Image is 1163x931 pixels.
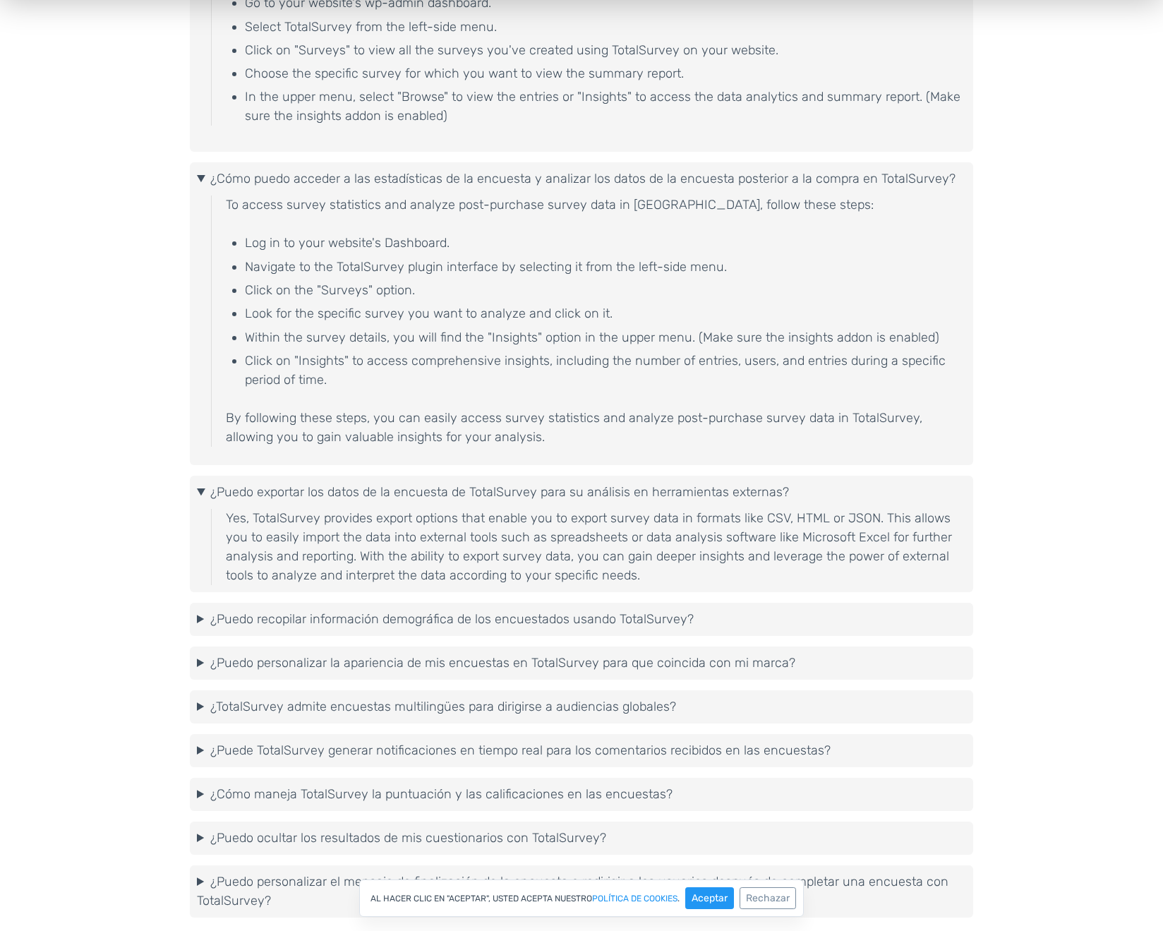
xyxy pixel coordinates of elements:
[245,304,966,323] li: Look for the specific survey you want to analyze and click on it.
[592,894,677,903] a: Política de cookies
[197,169,966,188] summary: ¿Cómo puedo acceder a las estadísticas de la encuesta y analizar los datos de la encuesta posteri...
[740,887,796,909] button: Rechazar
[197,829,966,848] summary: ¿Puedo ocultar los resultados de mis cuestionarios con TotalSurvey?
[245,41,966,60] li: Click on "Surveys" to view all the surveys you've created using TotalSurvey on your website.
[197,654,966,673] summary: ¿Puedo personalizar la apariencia de mis encuestas en TotalSurvey para que coincida con mi marca?
[359,879,804,917] div: AL HACER CLIC EN "ACEPTAR", USTED ACEPTA NUESTRO .
[197,741,966,760] summary: ¿Puede TotalSurvey generar notificaciones en tiempo real para los comentarios recibidos en las en...
[197,785,966,804] summary: ¿Cómo maneja TotalSurvey la puntuación y las calificaciones en las encuestas?
[226,196,966,215] p: To access survey statistics and analyze post-purchase survey data in [GEOGRAPHIC_DATA], follow th...
[197,872,966,911] summary: ¿Puedo personalizar el mensaje de finalización de la encuesta o redirigir a los usuarios después ...
[197,697,966,716] summary: ¿TotalSurvey admite encuestas multilingües para dirigirse a audiencias globales?
[245,258,966,277] li: Navigate to the TotalSurvey plugin interface by selecting it from the left-side menu.
[245,88,966,126] li: In the upper menu, select "Browse" to view the entries or "Insights" to access the data analytics...
[245,64,966,83] li: Choose the specific survey for which you want to view the summary report.
[245,352,966,390] li: Click on "Insights" to access comprehensive insights, including the number of entries, users, and...
[197,483,966,502] summary: ¿Puedo exportar los datos de la encuesta de TotalSurvey para su análisis en herramientas externas?
[211,509,966,585] div: Yes, TotalSurvey provides export options that enable you to export survey data in formats like CS...
[197,610,966,629] summary: ¿Puedo recopilar información demográfica de los encuestados usando TotalSurvey?
[685,887,734,909] button: Aceptar
[245,18,966,37] li: Select TotalSurvey from the left-side menu.
[245,328,966,347] li: Within the survey details, you will find the "Insights" option in the upper menu. (Make sure the ...
[226,409,966,447] p: By following these steps, you can easily access survey statistics and analyze post-purchase surve...
[245,281,966,300] li: Click on the "Surveys" option.
[245,234,966,253] li: Log in to your website's Dashboard.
